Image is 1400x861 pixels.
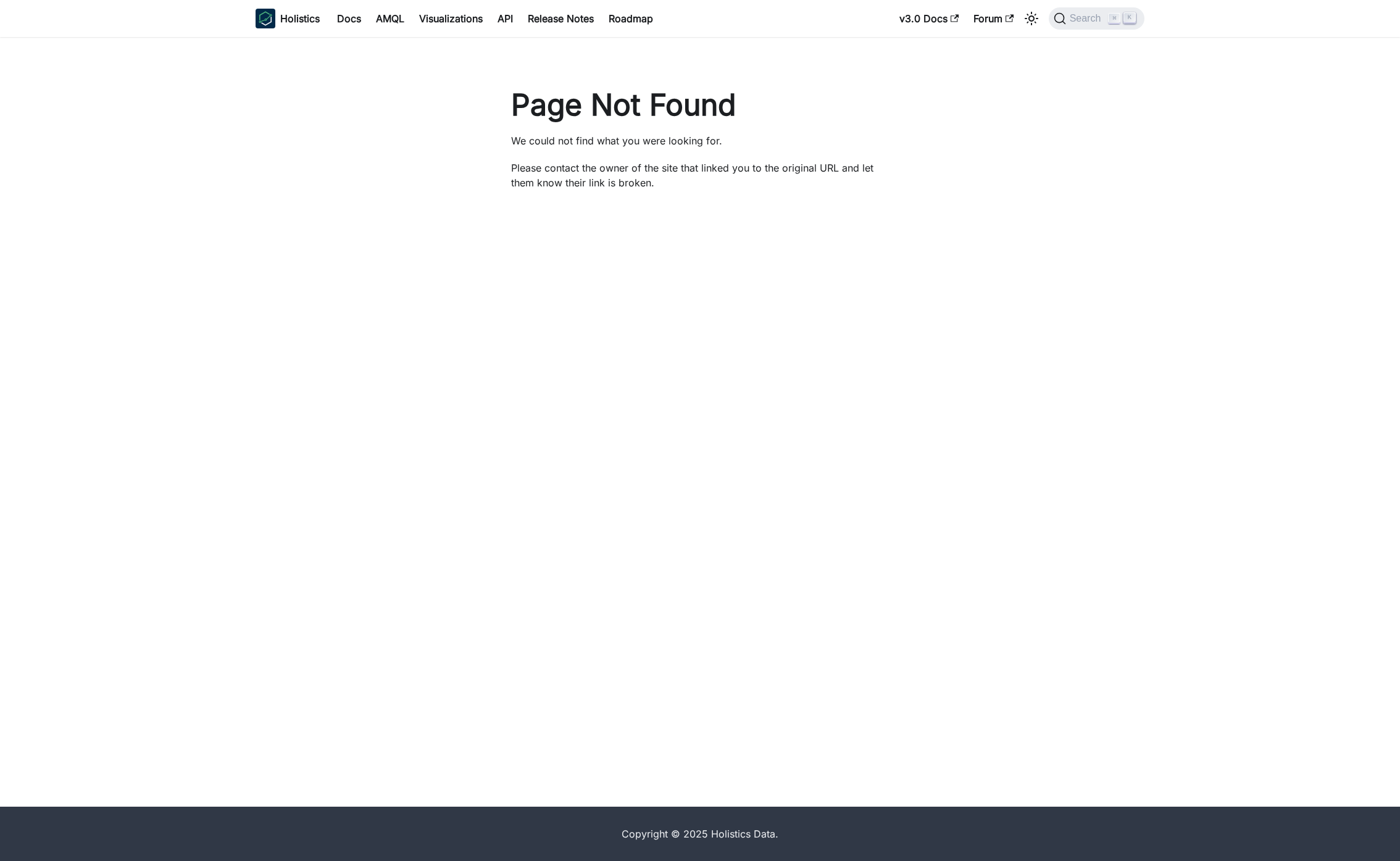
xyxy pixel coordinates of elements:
[511,86,889,123] h1: Page Not Found
[1066,13,1109,24] span: Search
[511,133,889,148] p: We could not find what you were looking for.
[280,11,320,26] b: Holistics
[1123,12,1136,23] kbd: K
[511,160,889,190] p: Please contact the owner of the site that linked you to the original URL and let them know their ...
[520,9,601,28] a: Release Notes
[256,9,275,28] img: Holistics
[1108,13,1120,24] kbd: ⌘
[412,9,490,28] a: Visualizations
[307,826,1093,841] div: Copyright © 2025 Holistics Data.
[1049,7,1144,30] button: Search (Command+K)
[256,9,320,28] a: HolisticsHolistics
[490,9,520,28] a: API
[601,9,660,28] a: Roadmap
[330,9,369,28] a: Docs
[369,9,412,28] a: AMQL
[1022,9,1041,28] button: Switch between dark and light mode (currently light mode)
[966,9,1021,28] a: Forum
[892,9,966,28] a: v3.0 Docs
